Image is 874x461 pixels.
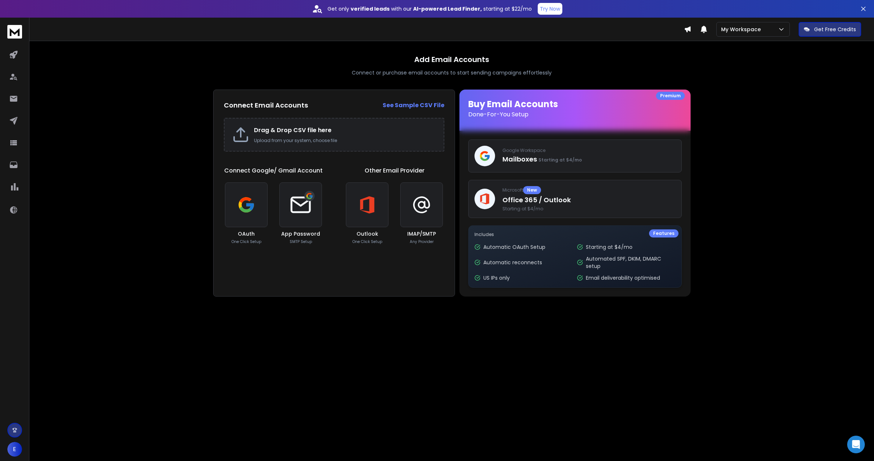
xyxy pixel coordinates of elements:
[410,239,434,244] p: Any Provider
[224,100,308,110] h2: Connect Email Accounts
[656,92,685,100] div: Premium
[721,26,764,33] p: My Workspace
[502,186,676,194] p: Microsoft
[327,5,532,12] p: Get only with our starting at $22/mo
[483,243,545,251] p: Automatic OAuth Setup
[7,442,22,457] button: E
[586,274,660,282] p: Email deliverability optimised
[523,186,541,194] div: New
[352,69,552,76] p: Connect or purchase email accounts to start sending campaigns effortlessly
[649,229,678,237] div: Features
[7,25,22,39] img: logo
[540,5,560,12] p: Try Now
[483,259,542,266] p: Automatic reconnects
[351,5,390,12] strong: verified leads
[799,22,861,37] button: Get Free Credits
[502,206,676,212] span: Starting at $4/mo
[413,5,482,12] strong: AI-powered Lead Finder,
[357,230,378,237] h3: Outlook
[254,126,436,135] h2: Drag & Drop CSV file here
[538,3,562,15] button: Try Now
[586,243,633,251] p: Starting at $4/mo
[352,239,382,244] p: One Click Setup
[502,154,676,164] p: Mailboxes
[468,98,682,119] h1: Buy Email Accounts
[383,101,444,109] strong: See Sample CSV File
[538,157,582,163] span: Starting at $4/mo
[847,436,865,453] div: Open Intercom Messenger
[238,230,255,237] h3: OAuth
[224,166,323,175] h1: Connect Google/ Gmail Account
[814,26,856,33] p: Get Free Credits
[586,255,675,270] p: Automated SPF, DKIM, DMARC setup
[365,166,425,175] h1: Other Email Provider
[414,54,489,65] h1: Add Email Accounts
[383,101,444,110] a: See Sample CSV File
[254,138,436,144] p: Upload from your system, choose file
[468,110,682,119] p: Done-For-You Setup
[281,230,320,237] h3: App Password
[474,232,676,237] p: Includes
[483,274,510,282] p: US IPs only
[232,239,261,244] p: One Click Setup
[502,195,676,205] p: Office 365 / Outlook
[502,148,676,153] p: Google Workspace
[407,230,436,237] h3: IMAP/SMTP
[290,239,312,244] p: SMTP Setup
